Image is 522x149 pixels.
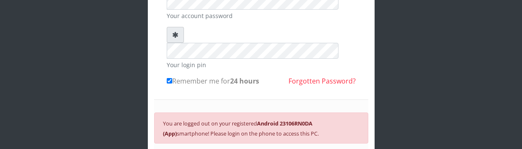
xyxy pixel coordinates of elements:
[230,76,259,86] b: 24 hours
[163,120,312,137] b: Android 23106RN0DA (App)
[163,120,319,137] small: You are logged out on your registered smartphone! Please login on the phone to access this PC.
[167,60,356,69] small: Your login pin
[167,11,356,20] small: Your account password
[167,78,172,84] input: Remember me for24 hours
[289,76,356,86] a: Forgotten Password?
[167,76,259,86] label: Remember me for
